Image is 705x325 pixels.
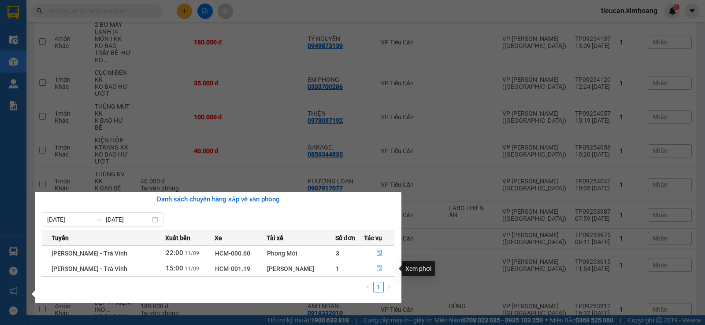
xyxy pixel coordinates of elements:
[106,215,150,224] input: Đến ngày
[376,250,382,257] span: file-done
[165,233,190,243] span: Xuất bến
[166,264,183,272] span: 15:00
[52,265,127,272] span: [PERSON_NAME] - Trà Vinh
[363,282,373,292] button: left
[365,284,371,289] span: left
[336,265,339,272] span: 1
[374,282,383,292] a: 1
[364,233,382,243] span: Tác vụ
[335,233,355,243] span: Số đơn
[52,250,127,257] span: [PERSON_NAME] - Trà Vinh
[185,250,199,256] span: 11/09
[166,249,183,257] span: 22:00
[384,282,394,292] button: right
[267,264,335,274] div: [PERSON_NAME]
[363,282,373,292] li: Previous Page
[52,233,69,243] span: Tuyến
[95,216,102,223] span: swap-right
[267,233,283,243] span: Tài xế
[373,282,384,292] li: 1
[402,261,435,276] div: Xem phơi
[95,216,102,223] span: to
[386,284,392,289] span: right
[267,248,335,258] div: Phong Mới
[42,194,394,205] div: Danh sách chuyến hàng sắp về văn phòng
[376,265,382,272] span: file-done
[364,246,394,260] button: file-done
[185,266,199,272] span: 11/09
[215,265,250,272] span: HCM-001.19
[215,233,222,243] span: Xe
[336,250,339,257] span: 3
[215,250,250,257] span: HCM-000.60
[384,282,394,292] li: Next Page
[364,262,394,276] button: file-done
[47,215,92,224] input: Từ ngày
